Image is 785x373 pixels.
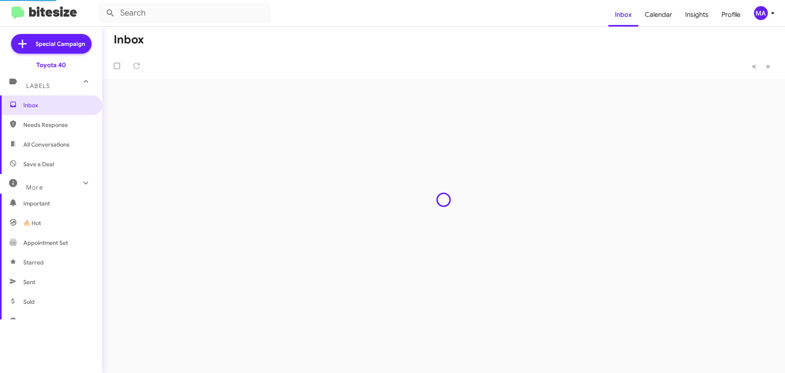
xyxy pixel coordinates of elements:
[23,278,35,286] span: Sent
[608,3,638,27] a: Inbox
[23,140,70,149] span: All Conversations
[715,3,747,27] a: Profile
[747,58,775,75] nav: Page navigation example
[23,298,35,306] span: Sold
[99,3,271,23] input: Search
[754,6,768,20] div: MA
[679,3,715,27] a: Insights
[36,40,85,48] span: Special Campaign
[23,219,41,227] span: 🔥 Hot
[23,160,54,168] span: Save a Deal
[26,184,43,191] span: More
[761,58,775,75] button: Next
[23,258,44,267] span: Starred
[23,101,93,109] span: Inbox
[766,61,770,71] span: »
[23,317,67,326] span: Sold Responded
[36,61,66,69] div: Toyota 40
[11,34,92,54] a: Special Campaign
[23,239,68,247] span: Appointment Set
[23,121,93,129] span: Needs Response
[752,61,756,71] span: «
[638,3,679,27] a: Calendar
[747,58,761,75] button: Previous
[114,33,144,46] h1: Inbox
[26,82,50,90] span: Labels
[23,199,93,208] span: Important
[747,6,776,20] button: MA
